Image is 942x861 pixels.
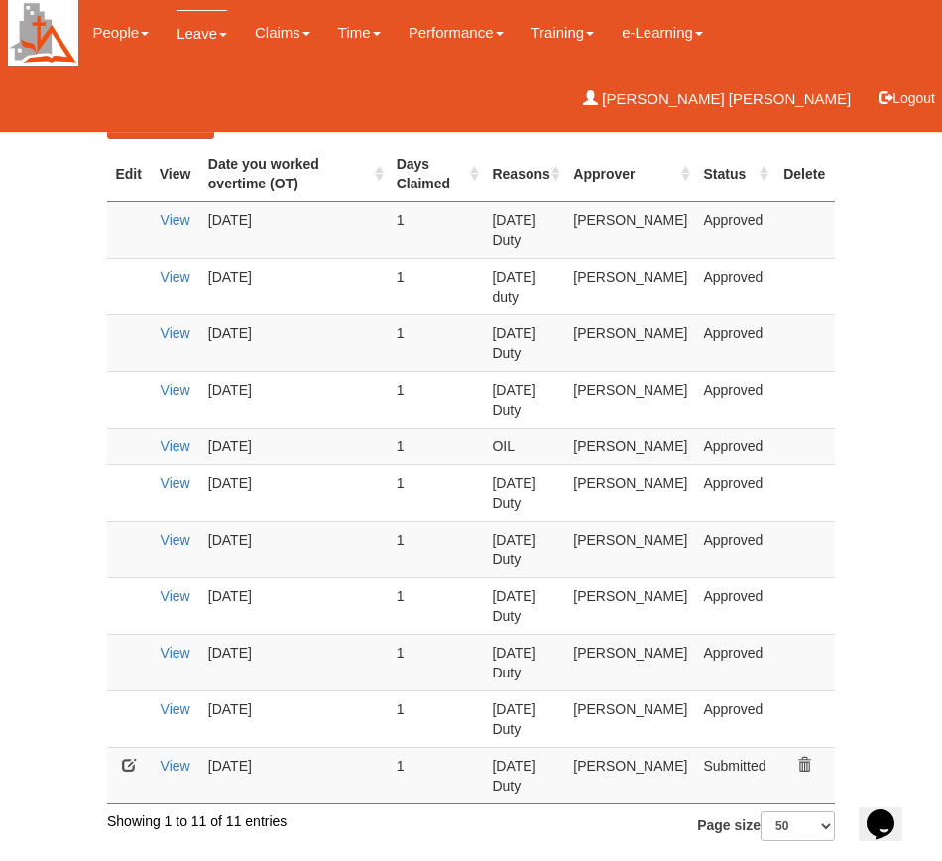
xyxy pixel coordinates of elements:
[389,577,485,634] td: 1
[161,212,190,228] a: View
[695,146,773,202] th: Status : activate to sort column ascending
[389,464,485,521] td: 1
[484,201,565,258] td: [DATE] Duty
[565,428,695,464] td: [PERSON_NAME]
[695,464,773,521] td: Approved
[389,747,485,803] td: 1
[484,747,565,803] td: [DATE] Duty
[161,438,190,454] a: View
[565,464,695,521] td: [PERSON_NAME]
[484,690,565,747] td: [DATE] Duty
[761,811,835,841] select: Page size
[200,747,389,803] td: [DATE]
[107,146,150,202] th: Edit
[622,10,703,56] a: e-Learning
[565,690,695,747] td: [PERSON_NAME]
[695,577,773,634] td: Approved
[484,146,565,202] th: Reasons : activate to sort column ascending
[161,701,190,717] a: View
[389,258,485,314] td: 1
[389,428,485,464] td: 1
[531,10,595,56] a: Training
[565,146,695,202] th: Approver : activate to sort column ascending
[695,314,773,371] td: Approved
[200,314,389,371] td: [DATE]
[773,146,835,202] th: Delete
[484,371,565,428] td: [DATE] Duty
[409,10,504,56] a: Performance
[565,577,695,634] td: [PERSON_NAME]
[484,521,565,577] td: [DATE] Duty
[200,464,389,521] td: [DATE]
[161,269,190,285] a: View
[695,634,773,690] td: Approved
[177,10,227,57] a: Leave
[484,314,565,371] td: [DATE] Duty
[200,146,389,202] th: Date you worked overtime (OT) : activate to sort column ascending
[161,758,190,774] a: View
[695,371,773,428] td: Approved
[200,690,389,747] td: [DATE]
[255,10,310,56] a: Claims
[389,634,485,690] td: 1
[583,76,851,122] a: [PERSON_NAME] [PERSON_NAME]
[565,521,695,577] td: [PERSON_NAME]
[389,146,485,202] th: Days Claimed : activate to sort column ascending
[484,634,565,690] td: [DATE] Duty
[161,588,190,604] a: View
[200,577,389,634] td: [DATE]
[565,747,695,803] td: [PERSON_NAME]
[697,811,835,841] label: Page size
[389,690,485,747] td: 1
[484,428,565,464] td: OIL
[389,521,485,577] td: 1
[338,10,381,56] a: Time
[200,428,389,464] td: [DATE]
[484,464,565,521] td: [DATE] Duty
[200,258,389,314] td: [DATE]
[200,371,389,428] td: [DATE]
[150,146,199,202] th: View
[200,521,389,577] td: [DATE]
[695,201,773,258] td: Approved
[565,371,695,428] td: [PERSON_NAME]
[695,521,773,577] td: Approved
[200,634,389,690] td: [DATE]
[695,690,773,747] td: Approved
[484,258,565,314] td: [DATE] duty
[161,475,190,491] a: View
[695,747,773,803] td: Submitted
[565,258,695,314] td: [PERSON_NAME]
[484,577,565,634] td: [DATE] Duty
[389,371,485,428] td: 1
[389,201,485,258] td: 1
[695,428,773,464] td: Approved
[92,10,149,56] a: People
[695,258,773,314] td: Approved
[161,532,190,548] a: View
[859,782,922,841] iframe: chat widget
[565,201,695,258] td: [PERSON_NAME]
[565,634,695,690] td: [PERSON_NAME]
[161,382,190,398] a: View
[200,201,389,258] td: [DATE]
[565,314,695,371] td: [PERSON_NAME]
[161,325,190,341] a: View
[161,645,190,661] a: View
[389,314,485,371] td: 1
